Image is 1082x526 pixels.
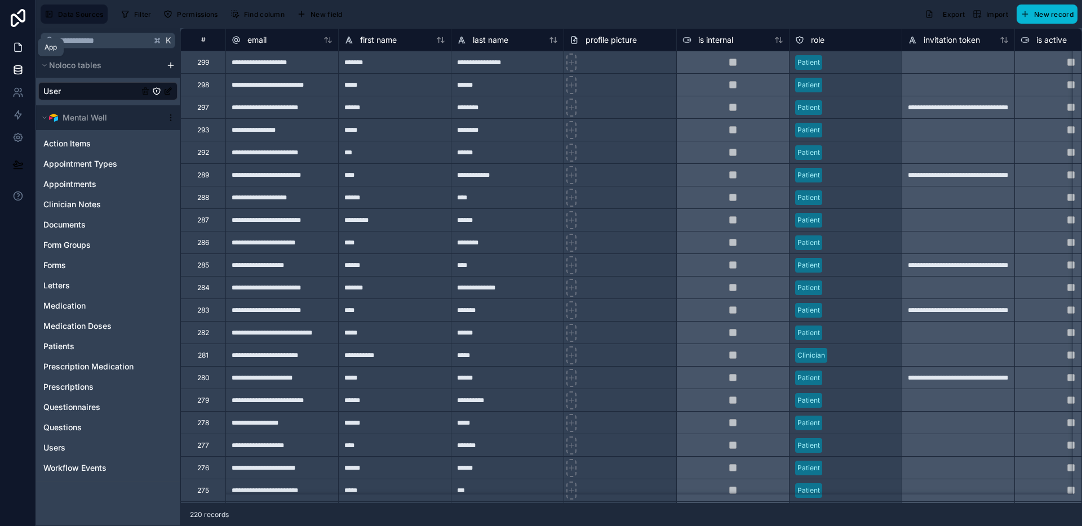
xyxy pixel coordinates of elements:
div: 281 [198,351,209,360]
div: 287 [197,216,209,225]
span: 220 records [190,510,229,519]
span: Data Sources [58,10,104,19]
div: 288 [197,193,209,202]
div: Clinician [797,350,825,360]
div: 278 [197,418,209,427]
button: New field [293,6,347,23]
span: last name [473,34,508,46]
span: email [247,34,267,46]
button: Import [969,5,1012,24]
div: 279 [197,396,209,405]
span: is internal [698,34,733,46]
div: Patient [797,283,820,293]
div: 284 [197,283,210,292]
div: 280 [197,373,210,382]
div: Patient [797,395,820,405]
span: role [811,34,824,46]
div: 292 [197,148,209,157]
div: 275 [197,486,209,495]
div: Patient [797,102,820,113]
div: 286 [197,238,209,247]
div: 297 [197,103,209,112]
span: profile picture [586,34,637,46]
span: Permissions [177,10,218,19]
button: Export [921,5,969,24]
button: New record [1017,5,1077,24]
span: K [165,37,172,44]
button: Data Sources [41,5,108,24]
span: is active [1036,34,1067,46]
div: 282 [197,328,209,337]
span: first name [360,34,397,46]
div: Patient [797,485,820,496]
span: Filter [134,10,152,19]
div: 289 [197,171,209,180]
button: Filter [117,6,156,23]
a: New record [1012,5,1077,24]
div: 276 [197,463,209,472]
div: Patient [797,215,820,225]
div: Patient [797,193,820,203]
div: Patient [797,238,820,248]
span: New field [311,10,343,19]
span: Export [943,10,965,19]
div: Patient [797,80,820,90]
div: Patient [797,463,820,473]
div: 285 [197,261,209,270]
div: App [45,43,57,52]
div: Patient [797,373,820,383]
div: # [189,35,217,44]
div: 277 [197,441,209,450]
span: New record [1034,10,1074,19]
div: Patient [797,148,820,158]
span: Find column [244,10,285,19]
a: Permissions [159,6,226,23]
div: Patient [797,328,820,338]
div: Patient [797,125,820,135]
div: Patient [797,305,820,315]
div: 293 [197,126,209,135]
div: Patient [797,440,820,451]
span: Import [986,10,1008,19]
span: invitation token [924,34,980,46]
button: Find column [227,6,289,23]
div: 298 [197,81,209,90]
div: 299 [197,58,209,67]
button: Permissions [159,6,221,23]
div: 283 [197,306,209,315]
div: Patient [797,57,820,68]
div: Patient [797,418,820,428]
div: Patient [797,170,820,180]
div: Patient [797,260,820,270]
